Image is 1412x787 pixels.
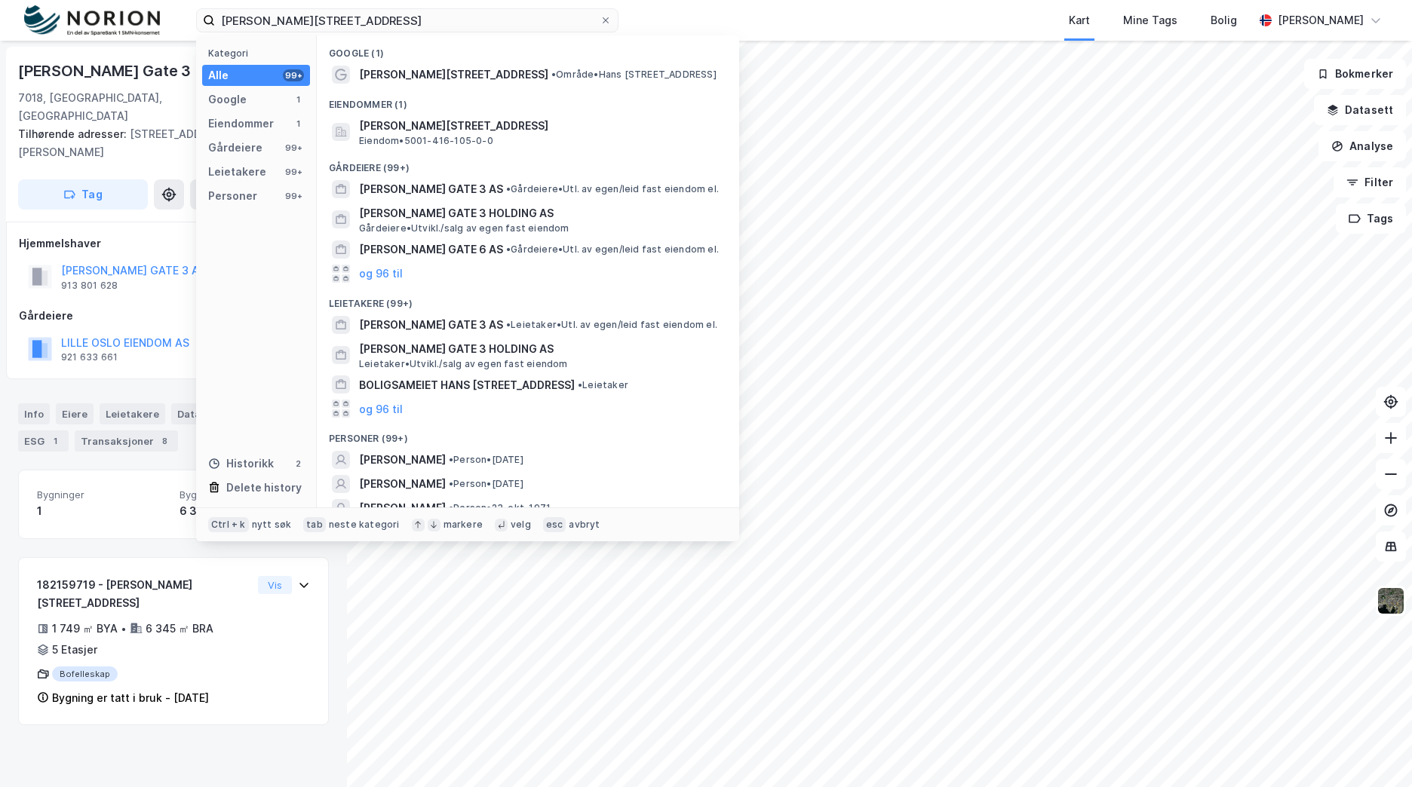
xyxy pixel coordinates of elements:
[37,576,252,612] div: 182159719 - [PERSON_NAME][STREET_ADDRESS]
[359,475,446,493] span: [PERSON_NAME]
[569,519,600,531] div: avbryt
[511,519,531,531] div: velg
[157,433,172,449] div: 8
[359,117,721,135] span: [PERSON_NAME][STREET_ADDRESS]
[283,142,304,154] div: 99+
[19,234,328,253] div: Hjemmelshaver
[317,421,739,448] div: Personer (99+)
[19,307,328,325] div: Gårdeiere
[208,187,257,205] div: Personer
[180,502,310,520] div: 6 345 ㎡
[24,5,160,36] img: norion-logo.80e7a08dc31c2e691866.png
[52,641,97,659] div: 5 Etasjer
[18,59,194,83] div: [PERSON_NAME] Gate 3
[449,502,453,513] span: •
[1334,167,1406,198] button: Filter
[317,87,739,114] div: Eiendommer (1)
[146,620,213,638] div: 6 345 ㎡ BRA
[543,517,566,532] div: esc
[359,358,568,370] span: Leietaker • Utvikl./salg av egen fast eiendom
[449,454,453,465] span: •
[283,166,304,178] div: 99+
[359,222,569,234] span: Gårdeiere • Utvikl./salg av egen fast eiendom
[208,115,274,133] div: Eiendommer
[292,118,304,130] div: 1
[506,243,719,256] span: Gårdeiere • Utl. av egen/leid fast eiendom el.
[283,69,304,81] div: 99+
[56,403,94,424] div: Eiere
[61,351,118,363] div: 921 633 661
[1278,11,1364,29] div: [PERSON_NAME]
[317,286,739,313] div: Leietakere (99+)
[359,400,403,418] button: og 96 til
[359,265,403,283] button: og 96 til
[578,379,582,390] span: •
[1314,95,1406,125] button: Datasett
[359,240,503,259] span: [PERSON_NAME] GATE 6 AS
[208,66,229,84] div: Alle
[506,319,511,330] span: •
[48,433,63,449] div: 1
[18,430,69,452] div: ESG
[100,403,165,424] div: Leietakere
[359,180,503,198] span: [PERSON_NAME] GATE 3 AS
[449,478,453,489] span: •
[208,163,266,181] div: Leietakere
[1211,11,1237,29] div: Bolig
[1337,715,1412,787] iframe: Chat Widget
[283,190,304,202] div: 99+
[551,69,556,80] span: •
[359,135,493,147] span: Eiendom • 5001-416-105-0-0
[506,319,717,331] span: Leietaker • Utl. av egen/leid fast eiendom el.
[18,403,50,424] div: Info
[359,499,446,517] span: [PERSON_NAME]
[317,35,739,63] div: Google (1)
[444,519,483,531] div: markere
[292,458,304,470] div: 2
[75,430,178,452] div: Transaksjoner
[37,502,167,520] div: 1
[359,451,446,469] span: [PERSON_NAME]
[171,403,228,424] div: Datasett
[18,127,130,140] span: Tilhørende adresser:
[52,620,118,638] div: 1 749 ㎡ BYA
[449,454,523,466] span: Person • [DATE]
[180,488,310,501] span: Bygget bygningsområde
[551,69,717,81] span: Område • Hans [STREET_ADDRESS]
[317,150,739,177] div: Gårdeiere (99+)
[506,183,511,194] span: •
[208,517,249,532] div: Ctrl + k
[18,89,210,125] div: 7018, [GEOGRAPHIC_DATA], [GEOGRAPHIC_DATA]
[303,517,326,532] div: tab
[208,139,262,157] div: Gårdeiere
[18,125,317,161] div: [STREET_ADDRESS][PERSON_NAME]
[252,519,292,531] div: nytt søk
[208,455,274,473] div: Historikk
[1123,11,1177,29] div: Mine Tags
[329,519,400,531] div: neste kategori
[359,66,548,84] span: [PERSON_NAME][STREET_ADDRESS]
[1337,715,1412,787] div: Kontrollprogram for chat
[1377,586,1405,615] img: 9k=
[18,179,148,210] button: Tag
[121,623,127,635] div: •
[292,93,304,106] div: 1
[52,689,209,707] div: Bygning er tatt i bruk - [DATE]
[449,478,523,490] span: Person • [DATE]
[61,280,118,292] div: 913 801 628
[37,488,167,501] span: Bygninger
[1336,204,1406,234] button: Tags
[359,376,575,394] span: BOLIGSAMEIET HANS [STREET_ADDRESS]
[258,576,292,594] button: Vis
[359,204,721,222] span: [PERSON_NAME] GATE 3 HOLDING AS
[359,316,503,334] span: [PERSON_NAME] GATE 3 AS
[506,243,511,255] span: •
[1304,59,1406,89] button: Bokmerker
[208,47,310,59] div: Kategori
[359,340,721,358] span: [PERSON_NAME] GATE 3 HOLDING AS
[578,379,628,391] span: Leietaker
[208,90,247,109] div: Google
[1318,131,1406,161] button: Analyse
[1069,11,1090,29] div: Kart
[226,479,302,497] div: Delete history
